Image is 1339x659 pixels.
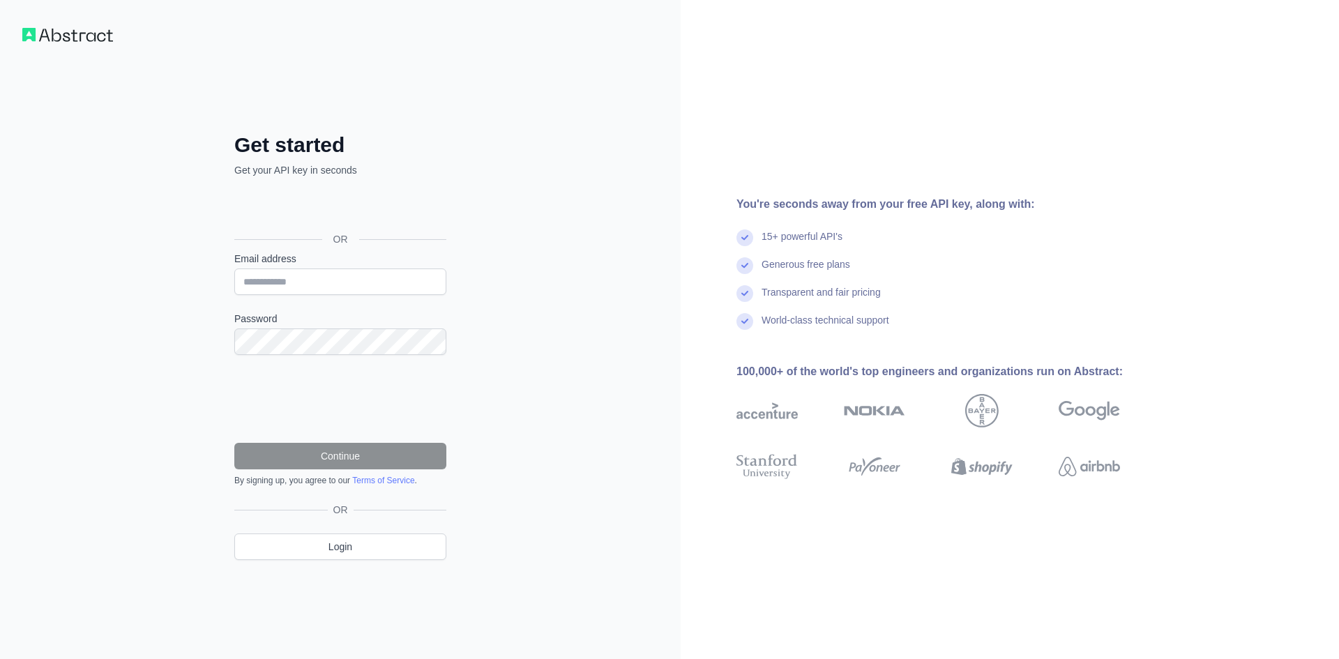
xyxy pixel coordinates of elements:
[844,451,905,482] img: payoneer
[736,363,1165,380] div: 100,000+ of the world's top engineers and organizations run on Abstract:
[965,394,999,427] img: bayer
[736,257,753,274] img: check mark
[22,28,113,42] img: Workflow
[762,229,842,257] div: 15+ powerful API's
[951,451,1013,482] img: shopify
[328,503,354,517] span: OR
[762,313,889,341] div: World-class technical support
[736,285,753,302] img: check mark
[234,533,446,560] a: Login
[736,394,798,427] img: accenture
[762,257,850,285] div: Generous free plans
[762,285,881,313] div: Transparent and fair pricing
[736,196,1165,213] div: You're seconds away from your free API key, along with:
[736,229,753,246] img: check mark
[234,475,446,486] div: By signing up, you agree to our .
[234,132,446,158] h2: Get started
[736,451,798,482] img: stanford university
[234,443,446,469] button: Continue
[1059,451,1120,482] img: airbnb
[234,372,446,426] iframe: reCAPTCHA
[844,394,905,427] img: nokia
[234,252,446,266] label: Email address
[234,163,446,177] p: Get your API key in seconds
[352,476,414,485] a: Terms of Service
[736,313,753,330] img: check mark
[322,232,359,246] span: OR
[1059,394,1120,427] img: google
[227,192,451,223] iframe: Sign in with Google Button
[234,312,446,326] label: Password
